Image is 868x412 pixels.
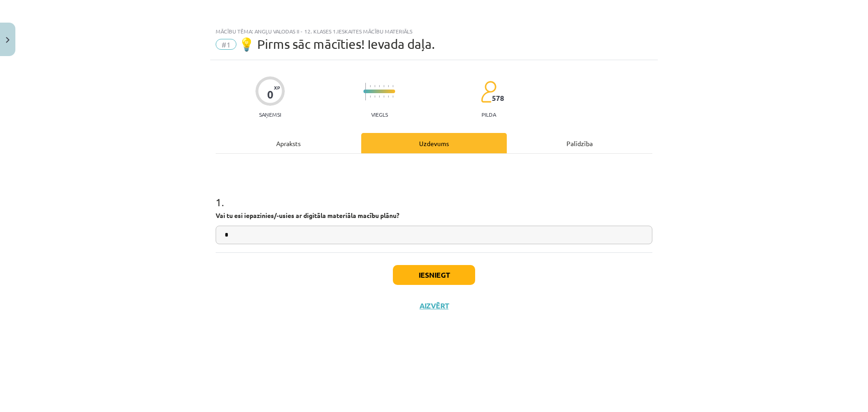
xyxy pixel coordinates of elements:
[374,85,375,87] img: icon-short-line-57e1e144782c952c97e751825c79c345078a6d821885a25fce030b3d8c18986b.svg
[216,211,399,219] strong: Vai tu esi iepazinies/-usies ar digitāla materiāla macību plānu?
[392,85,393,87] img: icon-short-line-57e1e144782c952c97e751825c79c345078a6d821885a25fce030b3d8c18986b.svg
[370,85,371,87] img: icon-short-line-57e1e144782c952c97e751825c79c345078a6d821885a25fce030b3d8c18986b.svg
[481,81,496,103] img: students-c634bb4e5e11cddfef0936a35e636f08e4e9abd3cc4e673bd6f9a4125e45ecb1.svg
[383,95,384,98] img: icon-short-line-57e1e144782c952c97e751825c79c345078a6d821885a25fce030b3d8c18986b.svg
[393,265,475,285] button: Iesniegt
[216,28,652,34] div: Mācību tēma: Angļu valodas ii - 12. klases 1.ieskaites mācību materiāls
[274,85,280,90] span: XP
[371,111,388,118] p: Viegls
[6,37,9,43] img: icon-close-lesson-0947bae3869378f0d4975bcd49f059093ad1ed9edebbc8119c70593378902aed.svg
[481,111,496,118] p: pilda
[383,85,384,87] img: icon-short-line-57e1e144782c952c97e751825c79c345078a6d821885a25fce030b3d8c18986b.svg
[216,180,652,208] h1: 1 .
[492,94,504,102] span: 578
[392,95,393,98] img: icon-short-line-57e1e144782c952c97e751825c79c345078a6d821885a25fce030b3d8c18986b.svg
[507,133,652,153] div: Palīdzība
[374,95,375,98] img: icon-short-line-57e1e144782c952c97e751825c79c345078a6d821885a25fce030b3d8c18986b.svg
[361,133,507,153] div: Uzdevums
[216,133,361,153] div: Apraksts
[365,83,366,100] img: icon-long-line-d9ea69661e0d244f92f715978eff75569469978d946b2353a9bb055b3ed8787d.svg
[379,95,380,98] img: icon-short-line-57e1e144782c952c97e751825c79c345078a6d821885a25fce030b3d8c18986b.svg
[417,301,451,310] button: Aizvērt
[388,95,389,98] img: icon-short-line-57e1e144782c952c97e751825c79c345078a6d821885a25fce030b3d8c18986b.svg
[379,85,380,87] img: icon-short-line-57e1e144782c952c97e751825c79c345078a6d821885a25fce030b3d8c18986b.svg
[370,95,371,98] img: icon-short-line-57e1e144782c952c97e751825c79c345078a6d821885a25fce030b3d8c18986b.svg
[267,88,274,101] div: 0
[388,85,389,87] img: icon-short-line-57e1e144782c952c97e751825c79c345078a6d821885a25fce030b3d8c18986b.svg
[216,39,236,50] span: #1
[239,37,435,52] span: 💡 Pirms sāc mācīties! Ievada daļa.
[255,111,285,118] p: Saņemsi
